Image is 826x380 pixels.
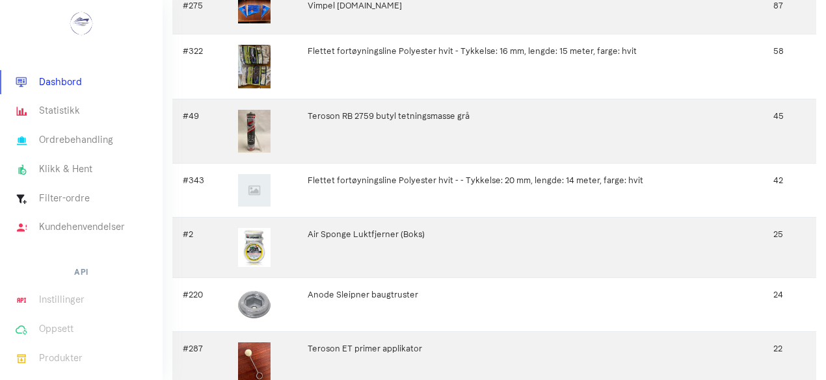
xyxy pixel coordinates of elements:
td: #343 [172,164,228,218]
h6: API [74,264,88,281]
td: #220 [172,278,228,332]
td: #322 [172,34,228,99]
td: #49 [172,99,228,163]
td: 25 [763,218,816,278]
td: #2 [172,218,228,278]
td: 58 [763,34,816,99]
td: Air Sponge Luktfjerner (Boks) [297,218,763,278]
td: 45 [763,99,816,163]
img: ... [69,10,94,36]
td: 42 [763,164,816,218]
td: Flettet fortøyningsline Polyester hvit - - Tykkelse: 20 mm, lengde: 14 meter, farge: hvit [297,164,763,218]
td: 24 [763,278,816,332]
td: Anode Sleipner baugtruster [297,278,763,332]
td: Teroson RB 2759 butyl tetningsmasse grå [297,99,763,163]
td: Flettet fortøyningsline Polyester hvit - Tykkelse: 16 mm, lengde: 15 meter, farge: hvit [297,34,763,99]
